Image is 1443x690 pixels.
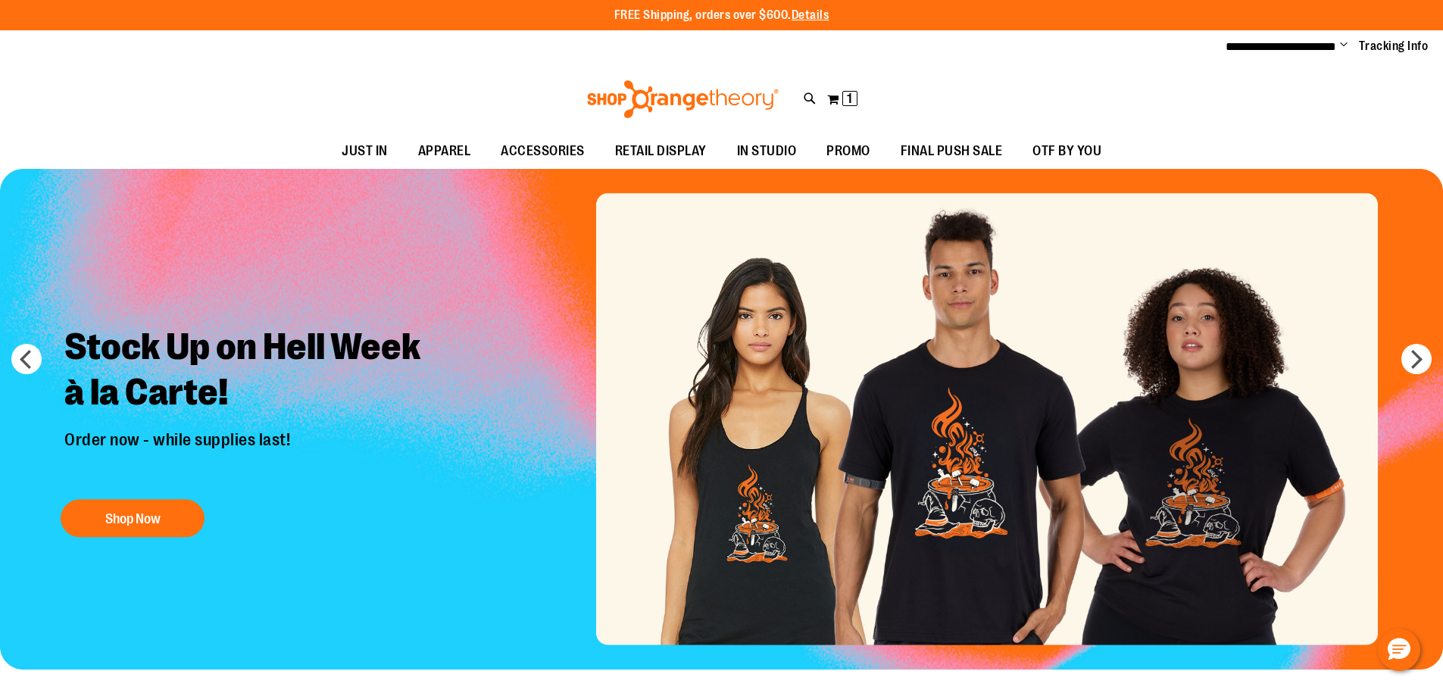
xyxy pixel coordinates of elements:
a: APPAREL [403,134,486,169]
span: IN STUDIO [737,134,797,168]
span: PROMO [826,134,870,168]
span: 1 [847,91,852,106]
a: ACCESSORIES [486,134,600,169]
a: IN STUDIO [722,134,812,169]
a: RETAIL DISPLAY [600,134,722,169]
img: Shop Orangetheory [585,80,781,118]
a: Tracking Info [1359,38,1429,55]
p: Order now - while supplies last! [53,430,448,484]
span: RETAIL DISPLAY [615,134,707,168]
span: APPAREL [418,134,471,168]
p: FREE Shipping, orders over $600. [614,7,829,24]
a: Stock Up on Hell Week à la Carte! Order now - while supplies last! Shop Now [53,313,448,545]
button: Shop Now [61,499,205,537]
a: OTF BY YOU [1017,134,1117,169]
h2: Stock Up on Hell Week à la Carte! [53,313,448,430]
button: Hello, have a question? Let’s chat. [1378,629,1420,671]
button: prev [11,344,42,374]
span: FINAL PUSH SALE [901,134,1003,168]
a: FINAL PUSH SALE [885,134,1018,169]
a: Details [792,8,829,22]
a: JUST IN [326,134,403,169]
span: JUST IN [342,134,388,168]
button: Account menu [1340,39,1348,54]
span: OTF BY YOU [1032,134,1101,168]
a: PROMO [811,134,885,169]
span: ACCESSORIES [501,134,585,168]
button: next [1401,344,1432,374]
